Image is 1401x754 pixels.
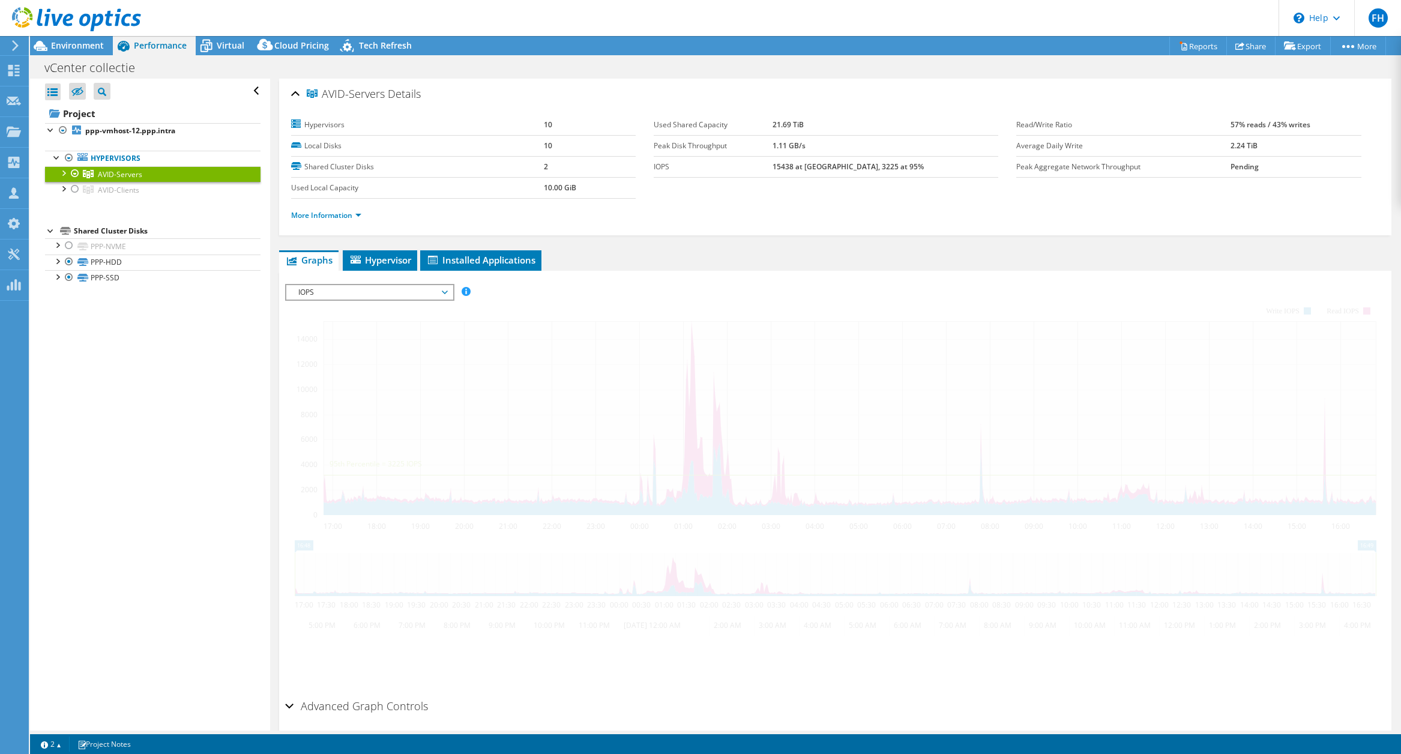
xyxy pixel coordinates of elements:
[1369,8,1388,28] span: FH
[45,123,261,139] a: ppp-vmhost-12.ppp.intra
[426,254,535,266] span: Installed Applications
[51,40,104,51] span: Environment
[292,285,447,300] span: IOPS
[274,40,329,51] span: Cloud Pricing
[1226,37,1276,55] a: Share
[45,270,261,286] a: PPP-SSD
[45,182,261,198] a: AVID-Clients
[291,161,544,173] label: Shared Cluster Disks
[45,104,261,123] a: Project
[544,182,576,193] b: 10.00 GiB
[349,254,411,266] span: Hypervisor
[39,61,154,74] h1: vCenter collectie
[45,166,261,182] a: AVID-Servers
[1231,140,1258,151] b: 2.24 TiB
[1231,161,1259,172] b: Pending
[98,169,142,179] span: AVID-Servers
[1275,37,1331,55] a: Export
[1330,37,1386,55] a: More
[291,210,361,220] a: More Information
[1016,140,1230,152] label: Average Daily Write
[654,140,773,152] label: Peak Disk Throughput
[1169,37,1227,55] a: Reports
[544,140,552,151] b: 10
[359,40,412,51] span: Tech Refresh
[773,161,924,172] b: 15438 at [GEOGRAPHIC_DATA], 3225 at 95%
[217,40,244,51] span: Virtual
[45,255,261,270] a: PPP-HDD
[1016,119,1230,131] label: Read/Write Ratio
[773,140,806,151] b: 1.11 GB/s
[285,694,428,718] h2: Advanced Graph Controls
[45,238,261,254] a: PPP-NVME
[69,737,139,752] a: Project Notes
[85,125,175,136] b: ppp-vmhost-12.ppp.intra
[773,119,804,130] b: 21.69 TiB
[1294,13,1304,23] svg: \n
[307,88,385,100] span: AVID-Servers
[1016,161,1230,173] label: Peak Aggregate Network Throughput
[1231,119,1310,130] b: 57% reads / 43% writes
[45,151,261,166] a: Hypervisors
[134,40,187,51] span: Performance
[291,182,544,194] label: Used Local Capacity
[291,119,544,131] label: Hypervisors
[388,86,421,101] span: Details
[654,161,773,173] label: IOPS
[285,254,333,266] span: Graphs
[544,161,548,172] b: 2
[98,185,139,195] span: AVID-Clients
[74,224,261,238] div: Shared Cluster Disks
[654,119,773,131] label: Used Shared Capacity
[544,119,552,130] b: 10
[32,737,70,752] a: 2
[291,140,544,152] label: Local Disks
